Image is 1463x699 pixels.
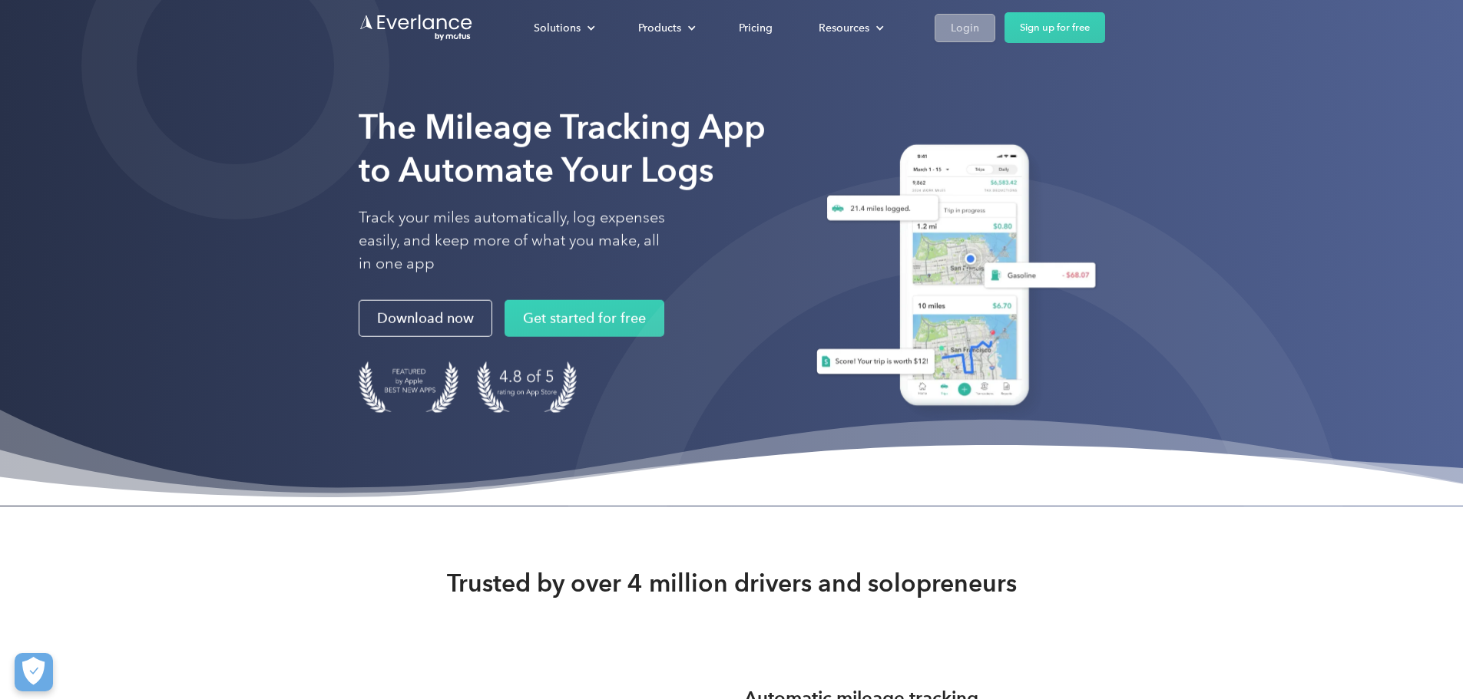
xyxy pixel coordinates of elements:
[534,18,581,38] div: Solutions
[803,15,896,41] div: Resources
[739,18,773,38] div: Pricing
[638,18,681,38] div: Products
[359,206,666,275] p: Track your miles automatically, log expenses easily, and keep more of what you make, all in one app
[477,361,577,413] img: 4.9 out of 5 stars on the app store
[951,18,979,38] div: Login
[359,361,458,413] img: Badge for Featured by Apple Best New Apps
[359,13,474,42] a: Go to homepage
[723,15,788,41] a: Pricing
[798,133,1105,424] img: Everlance, mileage tracker app, expense tracking app
[447,568,1017,598] strong: Trusted by over 4 million drivers and solopreneurs
[819,18,869,38] div: Resources
[1005,12,1105,43] a: Sign up for free
[518,15,607,41] div: Solutions
[359,300,492,337] a: Download now
[623,15,708,41] div: Products
[359,107,766,190] strong: The Mileage Tracking App to Automate Your Logs
[935,14,995,42] a: Login
[505,300,664,337] a: Get started for free
[15,653,53,691] button: Cookies Settings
